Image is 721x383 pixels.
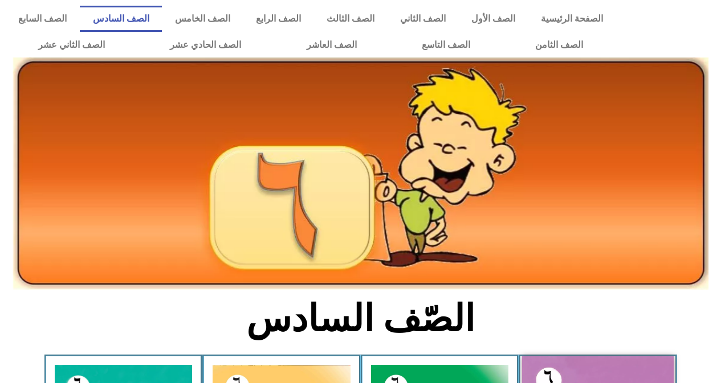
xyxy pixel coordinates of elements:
a: الصف الخامس [162,6,243,32]
a: الصف الثاني عشر [6,32,137,58]
a: الصف الثاني [387,6,458,32]
h2: الصّف السادس [172,296,549,341]
a: الصفحة الرئيسية [528,6,616,32]
a: الصف العاشر [274,32,389,58]
a: الصف السادس [80,6,162,32]
a: الصف الرابع [243,6,313,32]
a: الصف السابع [6,6,80,32]
a: الصف الثامن [503,32,616,58]
a: الصف الحادي عشر [137,32,274,58]
a: الصف الأول [458,6,528,32]
a: الصف الثالث [313,6,387,32]
a: الصف التاسع [389,32,503,58]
